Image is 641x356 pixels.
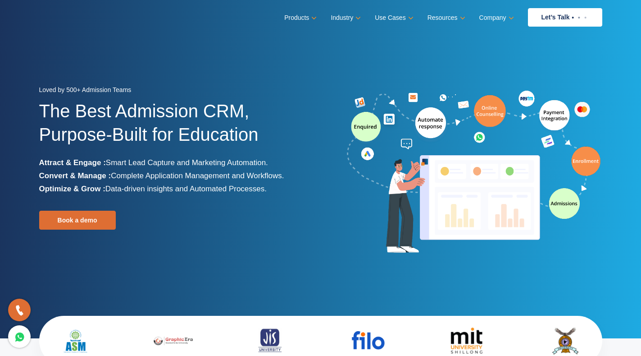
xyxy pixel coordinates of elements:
[39,99,314,156] h1: The Best Admission CRM, Purpose-Built for Education
[39,158,106,167] b: Attract & Engage :
[105,185,267,193] span: Data-driven insights and Automated Processes.
[39,171,111,180] b: Convert & Manage :
[331,11,359,24] a: Industry
[528,8,602,27] a: Let’s Talk
[111,171,284,180] span: Complete Application Management and Workflows.
[479,11,512,24] a: Company
[106,158,268,167] span: Smart Lead Capture and Marketing Automation.
[346,88,602,257] img: admission-software-home-page-header
[39,185,105,193] b: Optimize & Grow :
[39,83,314,99] div: Loved by 500+ Admission Teams
[427,11,464,24] a: Resources
[39,211,116,230] a: Book a demo
[284,11,315,24] a: Products
[375,11,411,24] a: Use Cases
